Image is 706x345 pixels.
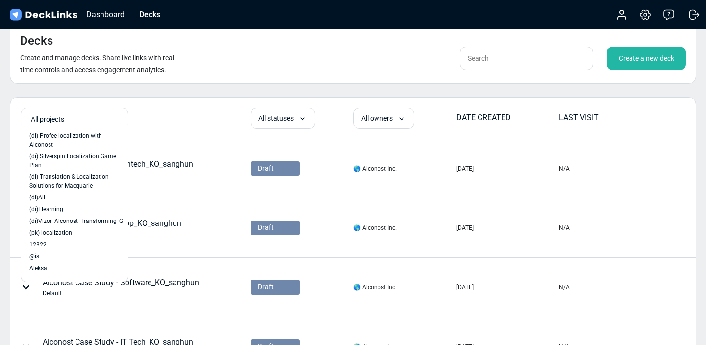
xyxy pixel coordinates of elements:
[43,289,199,297] div: Default
[29,252,39,261] span: @is
[456,283,474,292] div: [DATE]
[353,223,397,232] div: 🌎 Alconost Inc.
[559,223,570,232] div: N/A
[20,54,176,74] small: Create and manage decks. Share live links with real-time controls and access engagement analytics.
[43,277,199,297] div: Alconost Case Study - Software_KO_sanghun
[258,222,274,233] span: Draft
[29,240,47,249] span: 12322
[29,131,120,149] span: (di) Profee localization with Alconost
[559,164,570,173] div: N/A
[353,108,414,129] div: All owners
[29,205,63,214] span: (di)Elearning
[353,164,397,173] div: 🌎 Alconost Inc.
[29,275,120,293] span: canary tech guesty blind case ([PERSON_NAME])
[8,8,79,22] img: DeckLinks
[81,8,129,21] div: Dashboard
[20,34,53,48] h4: Decks
[29,172,120,190] span: (di) Translation & Localization Solutions for Macquarie
[29,217,191,225] span: (di)Vizor_Alconost_Transforming_Game_Localization_with_AI
[134,8,165,21] div: Decks
[456,223,474,232] div: [DATE]
[456,164,474,173] div: [DATE]
[456,112,558,123] div: DATE CREATED
[460,47,593,70] input: Search
[258,282,274,292] span: Draft
[29,193,45,202] span: (di)All
[29,264,47,272] span: Aleksa
[29,152,120,170] span: (di) Silverspin Localization Game Plan
[31,114,123,124] div: All projects
[559,283,570,292] div: N/A
[251,108,315,129] div: All statuses
[559,112,661,123] div: LAST VISIT
[29,228,72,237] span: (pk) localization
[607,47,686,70] div: Create a new deck
[353,283,397,292] div: 🌎 Alconost Inc.
[258,163,274,173] span: Draft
